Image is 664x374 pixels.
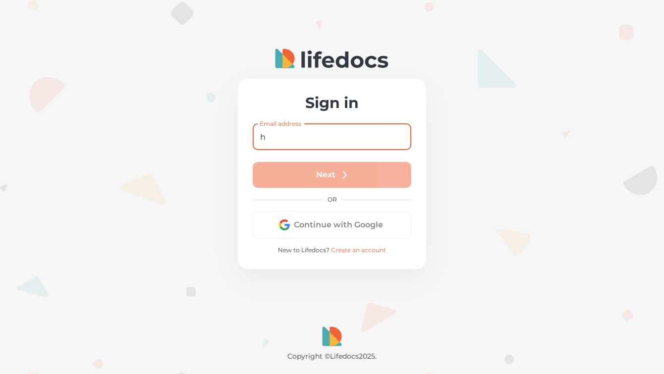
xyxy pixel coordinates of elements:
label: Email address [260,119,301,128]
p: New to Lifedocs? [253,246,411,254]
h2: Sign in [253,94,411,112]
a: Create an account [331,246,386,254]
button: Continue with Google [253,212,411,238]
p: OR [328,196,337,204]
